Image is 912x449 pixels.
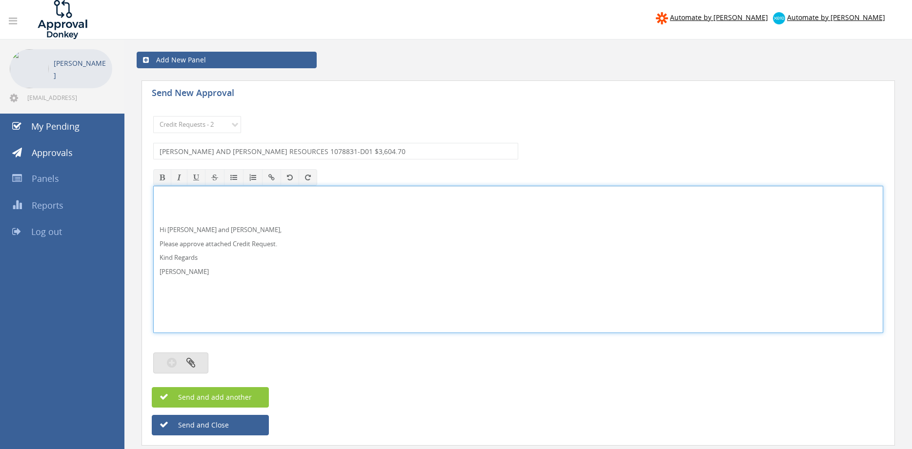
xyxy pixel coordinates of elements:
[670,13,768,22] span: Automate by [PERSON_NAME]
[27,94,110,101] span: [EMAIL_ADDRESS][DOMAIN_NAME]
[153,143,518,159] input: Subject
[160,253,877,262] p: Kind Regards
[243,169,263,186] button: Ordered List
[656,12,668,24] img: zapier-logomark.png
[153,169,171,186] button: Bold
[160,225,877,234] p: Hi [PERSON_NAME] and [PERSON_NAME],
[160,267,877,276] p: [PERSON_NAME]
[773,12,785,24] img: xero-logo.png
[224,169,243,186] button: Unordered List
[160,239,877,249] p: Please approve attached Credit Request.
[262,169,281,186] button: Insert / edit link
[31,120,80,132] span: My Pending
[171,169,187,186] button: Italic
[137,52,317,68] a: Add New Panel
[54,57,107,81] p: [PERSON_NAME]
[32,147,73,158] span: Approvals
[32,173,59,184] span: Panels
[299,169,317,186] button: Redo
[152,415,269,435] button: Send and Close
[205,169,224,186] button: Strikethrough
[787,13,885,22] span: Automate by [PERSON_NAME]
[152,88,323,100] h5: Send New Approval
[187,169,205,186] button: Underline
[152,387,269,408] button: Send and add another
[32,199,63,211] span: Reports
[157,392,252,402] span: Send and add another
[281,169,299,186] button: Undo
[31,226,62,237] span: Log out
